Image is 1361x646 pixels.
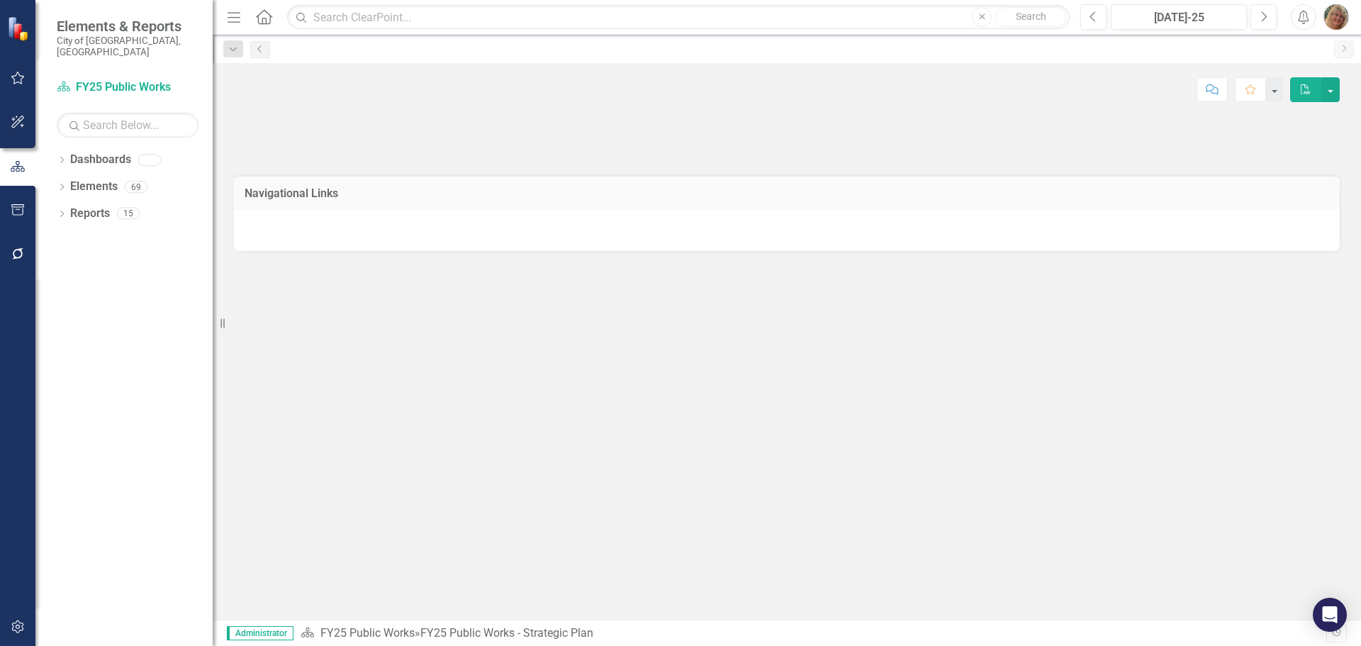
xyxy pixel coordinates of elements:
a: Reports [70,206,110,222]
div: FY25 Public Works - Strategic Plan [420,626,593,640]
div: 15 [117,208,140,220]
img: Hallie Pelham [1323,4,1349,30]
input: Search ClearPoint... [287,5,1070,30]
h3: Navigational Links [245,187,1329,200]
div: » [301,625,1326,642]
span: Administrator [227,626,293,640]
button: [DATE]-25 [1111,4,1247,30]
a: Dashboards [70,152,131,168]
div: [DATE]-25 [1116,9,1242,26]
a: Elements [70,179,118,195]
a: FY25 Public Works [320,626,415,640]
span: Search [1016,11,1046,22]
div: 69 [125,181,147,193]
div: Open Intercom Messenger [1313,598,1347,632]
a: FY25 Public Works [57,79,198,96]
img: ClearPoint Strategy [6,16,33,42]
button: Search [995,7,1066,27]
input: Search Below... [57,113,198,138]
span: Elements & Reports [57,18,198,35]
small: City of [GEOGRAPHIC_DATA], [GEOGRAPHIC_DATA] [57,35,198,58]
